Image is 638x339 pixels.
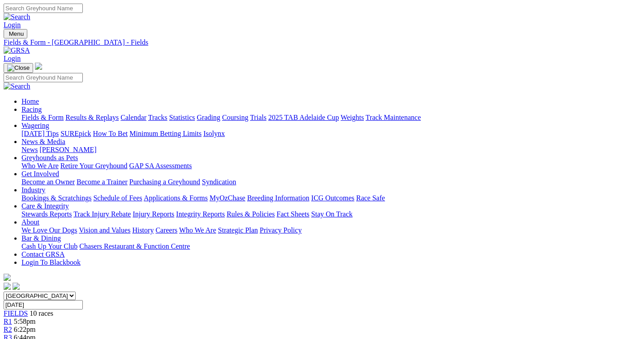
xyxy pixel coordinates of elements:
img: Search [4,82,30,90]
a: Who We Are [21,162,59,169]
a: News [21,146,38,153]
a: GAP SA Assessments [129,162,192,169]
a: Breeding Information [247,194,309,202]
a: Home [21,97,39,105]
a: Fields & Form [21,114,64,121]
img: Search [4,13,30,21]
a: Become a Trainer [77,178,128,186]
img: Close [7,64,30,72]
a: Racing [21,106,42,113]
input: Search [4,4,83,13]
a: News & Media [21,138,65,145]
a: 2025 TAB Adelaide Cup [268,114,339,121]
span: 10 races [30,309,53,317]
a: Login [4,21,21,29]
a: Injury Reports [133,210,174,218]
a: Stewards Reports [21,210,72,218]
a: Integrity Reports [176,210,225,218]
div: News & Media [21,146,634,154]
a: Track Injury Rebate [73,210,131,218]
a: Chasers Restaurant & Function Centre [79,242,190,250]
a: Care & Integrity [21,202,69,210]
a: Bookings & Scratchings [21,194,91,202]
a: Isolynx [203,130,225,137]
a: Results & Replays [65,114,119,121]
img: logo-grsa-white.png [35,63,42,70]
a: How To Bet [93,130,128,137]
a: Retire Your Greyhound [60,162,128,169]
a: MyOzChase [210,194,245,202]
input: Search [4,73,83,82]
a: FIELDS [4,309,28,317]
div: Wagering [21,130,634,138]
a: ICG Outcomes [311,194,354,202]
div: Get Involved [21,178,634,186]
a: Purchasing a Greyhound [129,178,200,186]
a: Who We Are [179,226,216,234]
a: Fact Sheets [277,210,309,218]
div: Bar & Dining [21,242,634,250]
div: Racing [21,114,634,122]
img: GRSA [4,47,30,55]
a: About [21,218,39,226]
a: Track Maintenance [366,114,421,121]
a: Statistics [169,114,195,121]
a: Trials [250,114,266,121]
a: Greyhounds as Pets [21,154,78,161]
a: Syndication [202,178,236,186]
a: Coursing [222,114,248,121]
a: SUREpick [60,130,91,137]
input: Select date [4,300,83,309]
div: About [21,226,634,234]
a: [DATE] Tips [21,130,59,137]
img: logo-grsa-white.png [4,274,11,281]
a: Cash Up Your Club [21,242,77,250]
img: facebook.svg [4,283,11,290]
button: Toggle navigation [4,63,33,73]
a: We Love Our Dogs [21,226,77,234]
a: Careers [155,226,177,234]
span: 6:22pm [14,326,36,333]
a: Minimum Betting Limits [129,130,201,137]
a: Strategic Plan [218,226,258,234]
a: R2 [4,326,12,333]
a: Weights [341,114,364,121]
a: Tracks [148,114,167,121]
a: [PERSON_NAME] [39,146,96,153]
a: Bar & Dining [21,234,61,242]
div: Industry [21,194,634,202]
a: Get Involved [21,170,59,178]
a: Login To Blackbook [21,258,81,266]
a: Schedule of Fees [93,194,142,202]
a: Race Safe [356,194,385,202]
button: Toggle navigation [4,29,27,38]
a: Become an Owner [21,178,75,186]
a: Industry [21,186,45,194]
a: R1 [4,318,12,325]
div: Greyhounds as Pets [21,162,634,170]
span: Menu [9,30,24,37]
a: Login [4,55,21,62]
img: twitter.svg [13,283,20,290]
a: Fields & Form - [GEOGRAPHIC_DATA] - Fields [4,38,634,47]
span: 5:58pm [14,318,36,325]
a: Privacy Policy [260,226,302,234]
a: Vision and Values [79,226,130,234]
a: Rules & Policies [227,210,275,218]
a: Grading [197,114,220,121]
a: Applications & Forms [144,194,208,202]
a: History [132,226,154,234]
a: Calendar [120,114,146,121]
a: Stay On Track [311,210,352,218]
a: Wagering [21,122,49,129]
div: Care & Integrity [21,210,634,218]
a: Contact GRSA [21,250,64,258]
